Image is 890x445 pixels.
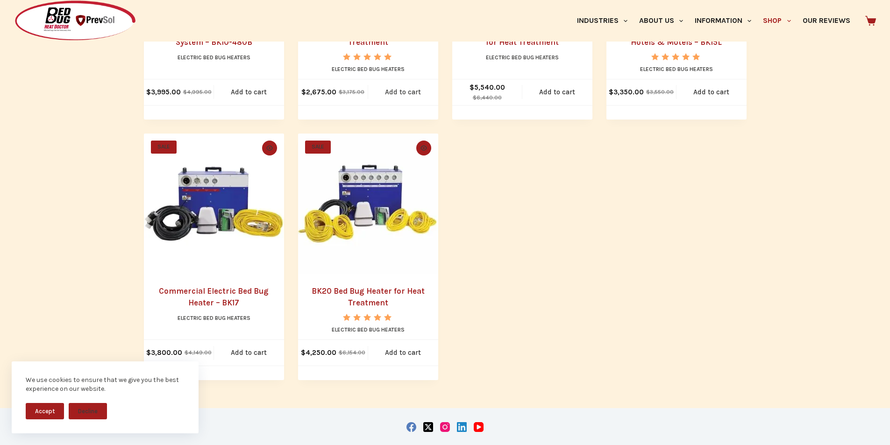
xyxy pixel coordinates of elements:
[368,79,438,105] a: Add to cart: “BK10L Heater for Bed Bug Heat Treatment”
[312,286,425,308] a: BK20 Bed Bug Heater for Heat Treatment
[343,314,393,342] span: Rated out of 5
[473,94,477,101] span: $
[146,88,181,96] bdi: 3,995.00
[640,66,713,72] a: Electric Bed Bug Heaters
[26,375,185,394] div: We use cookies to ensure that we give you the best experience on our website.
[178,54,250,61] a: Electric Bed Bug Heaters
[214,340,284,366] a: Add to cart: “Commercial Electric Bed Bug Heater - BK17”
[151,141,177,154] span: SALE
[339,89,342,95] span: $
[646,89,650,95] span: $
[298,134,438,274] a: BK20 Bed Bug Heater for Heat Treatment
[406,422,416,432] a: Facebook
[185,349,188,356] span: $
[470,83,505,92] bdi: 5,540.00
[301,348,336,357] bdi: 4,250.00
[609,88,613,96] span: $
[178,315,250,321] a: Electric Bed Bug Heaters
[185,349,212,356] bdi: 4,149.00
[301,88,336,96] bdi: 2,675.00
[146,88,151,96] span: $
[332,66,405,72] a: Electric Bed Bug Heaters
[339,349,365,356] bdi: 6,154.00
[301,88,306,96] span: $
[183,89,212,95] bdi: 4,995.00
[301,348,306,357] span: $
[423,422,433,432] a: X (Twitter)
[440,422,450,432] a: Instagram
[474,422,484,432] a: YouTube
[343,53,393,82] span: Rated out of 5
[651,53,701,60] div: Rated 5.00 out of 5
[69,403,107,419] button: Decline
[183,89,187,95] span: $
[339,89,364,95] bdi: 3,175.00
[343,53,393,60] div: Rated 5.00 out of 5
[262,141,277,155] button: Quick view toggle
[214,79,284,105] a: Add to cart: “Commercial Bed Bug Heat System - BK10-480B”
[470,83,474,92] span: $
[457,422,467,432] a: LinkedIn
[144,134,284,274] a: Commercial Electric Bed Bug Heater - BK17
[522,79,592,105] a: Add to cart: “BK15-265/277 Bed Bug Heater for Heat Treatment”
[339,349,342,356] span: $
[305,141,331,154] span: SALE
[332,326,405,333] a: Electric Bed Bug Heaters
[368,340,438,366] a: Add to cart: “BK20 Bed Bug Heater for Heat Treatment”
[159,286,269,308] a: Commercial Electric Bed Bug Heater – BK17
[473,94,502,101] bdi: 6,440.00
[676,79,747,105] a: Add to cart: “Heater to Kill Bed Bugs in Hotels & Motels - BK15L”
[651,53,701,82] span: Rated out of 5
[609,88,644,96] bdi: 3,350.00
[26,403,64,419] button: Accept
[486,54,559,61] a: Electric Bed Bug Heaters
[343,314,393,321] div: Rated 5.00 out of 5
[146,348,151,357] span: $
[146,348,182,357] bdi: 3,800.00
[646,89,674,95] bdi: 3,550.00
[416,141,431,155] button: Quick view toggle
